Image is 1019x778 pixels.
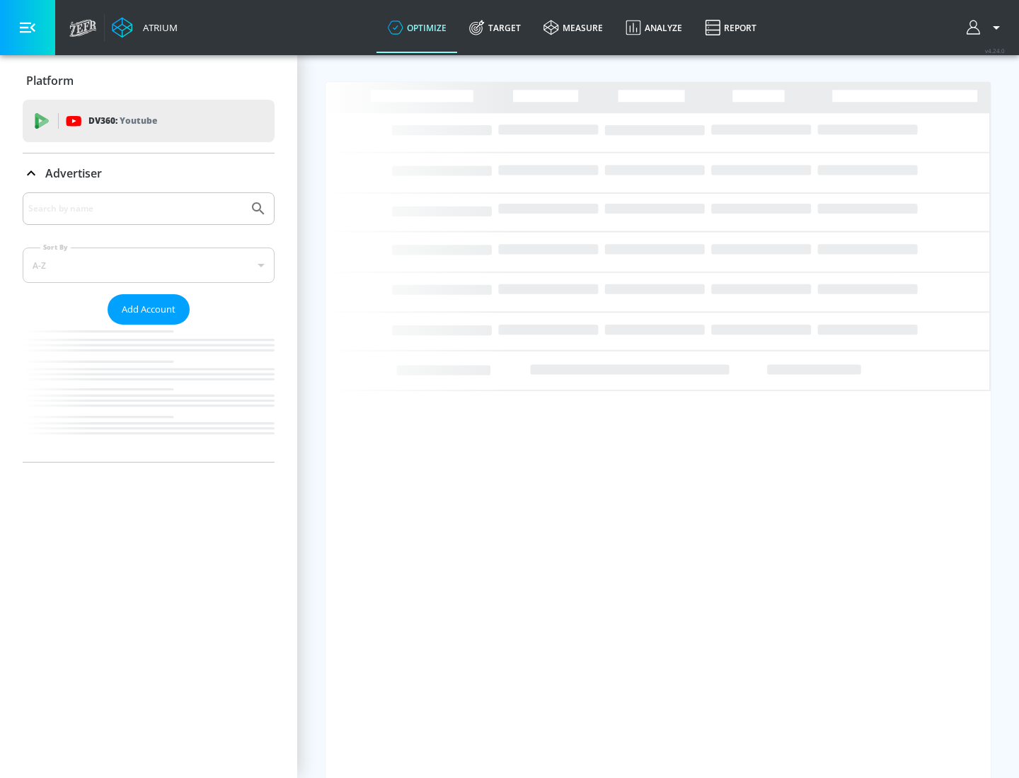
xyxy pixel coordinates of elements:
a: measure [532,2,614,53]
button: Add Account [108,294,190,325]
div: Platform [23,61,275,100]
div: DV360: Youtube [23,100,275,142]
p: Advertiser [45,166,102,181]
a: Report [693,2,768,53]
div: Advertiser [23,192,275,462]
p: Youtube [120,113,157,128]
nav: list of Advertiser [23,325,275,462]
p: Platform [26,73,74,88]
div: A-Z [23,248,275,283]
div: Advertiser [23,153,275,193]
a: Analyze [614,2,693,53]
span: v 4.24.0 [985,47,1005,54]
input: Search by name [28,199,243,218]
div: Atrium [137,21,178,34]
p: DV360: [88,113,157,129]
label: Sort By [40,243,71,252]
span: Add Account [122,301,175,318]
a: Target [458,2,532,53]
a: optimize [376,2,458,53]
a: Atrium [112,17,178,38]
